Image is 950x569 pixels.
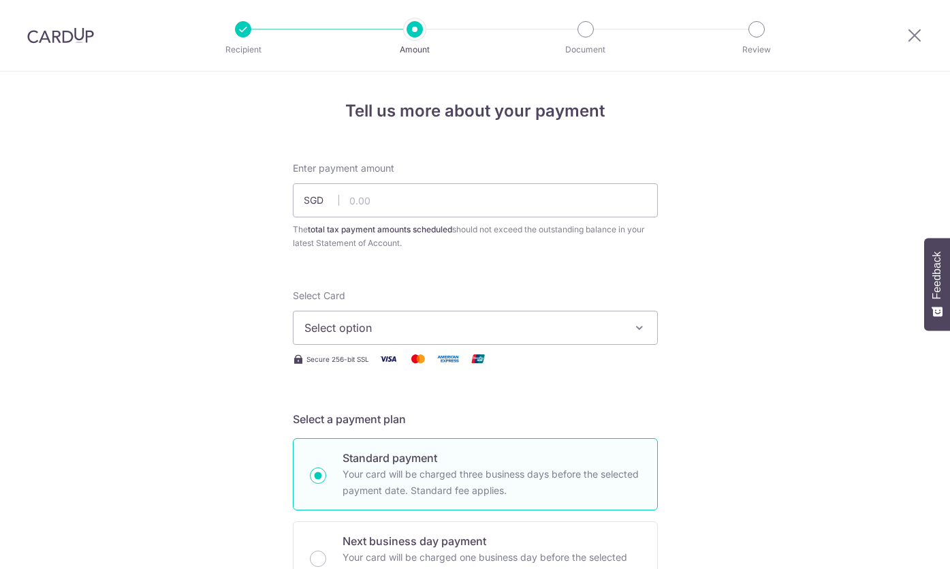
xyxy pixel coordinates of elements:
[343,466,641,499] p: Your card will be charged three business days before the selected payment date. Standard fee appl...
[193,43,294,57] p: Recipient
[405,350,432,367] img: Mastercard
[434,350,462,367] img: American Express
[293,183,658,217] input: 0.00
[293,290,345,301] span: translation missing: en.payables.payment_networks.credit_card.summary.labels.select_card
[706,43,807,57] p: Review
[343,533,641,549] p: Next business day payment
[535,43,636,57] p: Document
[293,223,658,250] div: The should not exceed the outstanding balance in your latest Statement of Account.
[293,99,658,123] h4: Tell us more about your payment
[343,450,641,466] p: Standard payment
[304,194,339,207] span: SGD
[293,411,658,427] h5: Select a payment plan
[464,350,492,367] img: Union Pay
[931,251,943,299] span: Feedback
[27,27,94,44] img: CardUp
[924,238,950,330] button: Feedback - Show survey
[293,162,394,175] span: Enter payment amount
[308,224,452,234] b: total tax payment amounts scheduled
[364,43,465,57] p: Amount
[306,354,369,365] span: Secure 256-bit SSL
[304,320,622,336] span: Select option
[293,311,658,345] button: Select option
[375,350,402,367] img: Visa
